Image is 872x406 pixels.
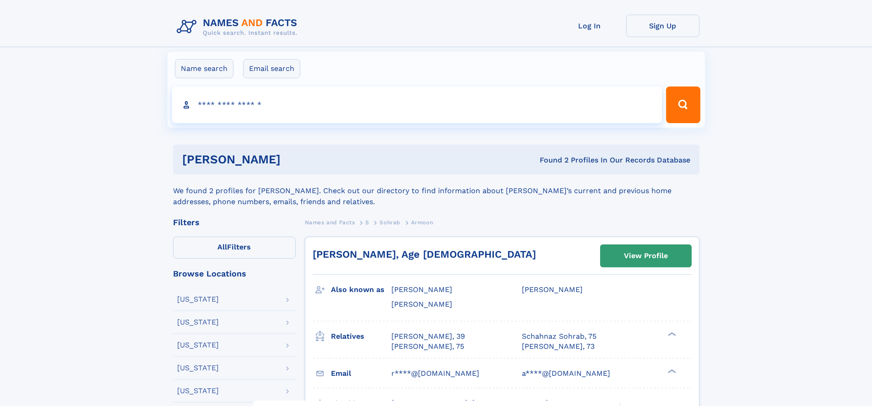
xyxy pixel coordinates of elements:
[666,87,700,123] button: Search Button
[331,366,391,381] h3: Email
[666,331,677,337] div: ❯
[391,331,465,341] a: [PERSON_NAME], 39
[177,341,219,349] div: [US_STATE]
[391,285,452,294] span: [PERSON_NAME]
[331,282,391,298] h3: Also known as
[391,300,452,309] span: [PERSON_NAME]
[331,329,391,344] h3: Relatives
[391,341,464,352] a: [PERSON_NAME], 75
[313,249,536,260] a: [PERSON_NAME], Age [DEMOGRAPHIC_DATA]
[217,243,227,251] span: All
[243,59,300,78] label: Email search
[177,387,219,395] div: [US_STATE]
[175,59,233,78] label: Name search
[601,245,691,267] a: View Profile
[177,296,219,303] div: [US_STATE]
[522,285,583,294] span: [PERSON_NAME]
[410,155,690,165] div: Found 2 Profiles In Our Records Database
[379,217,401,228] a: Sohrab
[173,270,296,278] div: Browse Locations
[177,364,219,372] div: [US_STATE]
[522,331,596,341] a: Schahnaz Sohrab, 75
[626,15,699,37] a: Sign Up
[173,15,305,39] img: Logo Names and Facts
[173,237,296,259] label: Filters
[173,174,699,207] div: We found 2 profiles for [PERSON_NAME]. Check out our directory to find information about [PERSON_...
[624,245,668,266] div: View Profile
[182,154,410,165] h1: [PERSON_NAME]
[365,217,369,228] a: S
[379,219,401,226] span: Sohrab
[553,15,626,37] a: Log In
[365,219,369,226] span: S
[172,87,662,123] input: search input
[173,218,296,227] div: Filters
[305,217,355,228] a: Names and Facts
[666,368,677,374] div: ❯
[522,341,595,352] a: [PERSON_NAME], 73
[411,219,433,226] span: Armoon
[177,319,219,326] div: [US_STATE]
